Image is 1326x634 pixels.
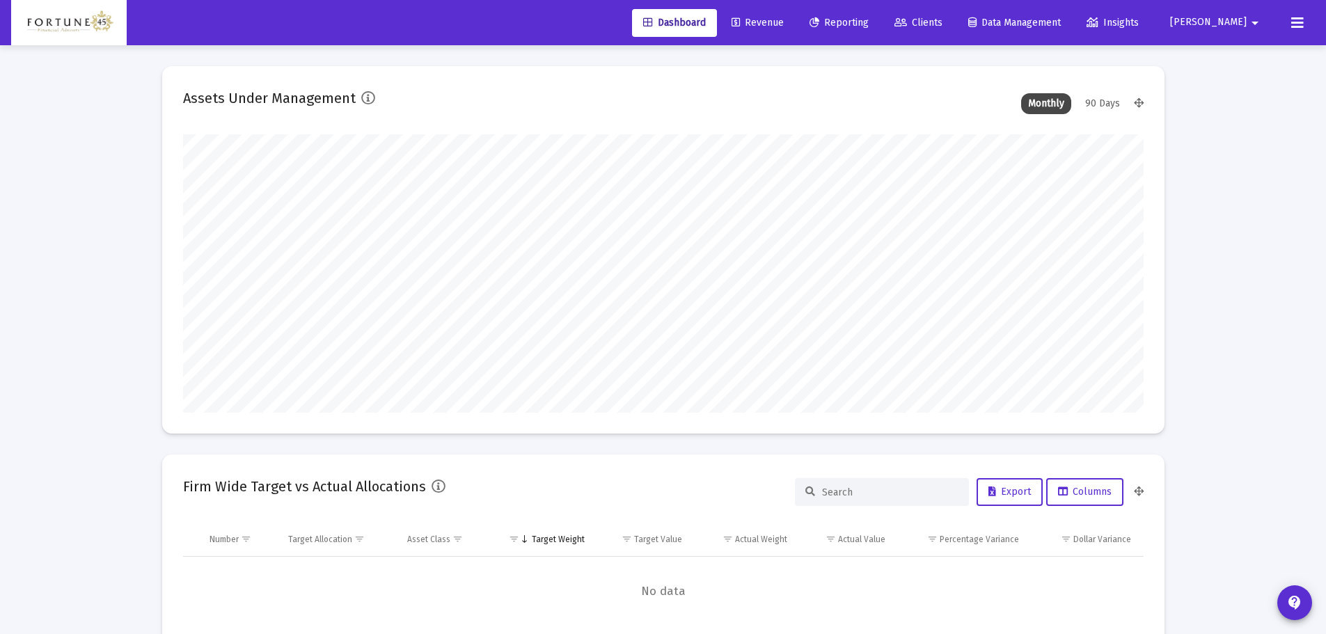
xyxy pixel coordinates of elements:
[692,523,796,556] td: Column Actual Weight
[822,486,958,498] input: Search
[1286,594,1303,611] mat-icon: contact_support
[797,523,895,556] td: Column Actual Value
[1170,17,1247,29] span: [PERSON_NAME]
[288,534,352,545] div: Target Allocation
[241,534,251,544] span: Show filter options for column 'Number'
[826,534,836,544] span: Show filter options for column 'Actual Value'
[883,9,954,37] a: Clients
[452,534,463,544] span: Show filter options for column 'Asset Class'
[594,523,693,556] td: Column Target Value
[957,9,1072,37] a: Data Management
[1058,486,1112,498] span: Columns
[1029,523,1143,556] td: Column Dollar Variance
[977,478,1043,506] button: Export
[22,9,116,37] img: Dashboard
[532,534,585,545] div: Target Weight
[735,534,787,545] div: Actual Weight
[354,534,365,544] span: Show filter options for column 'Target Allocation'
[988,486,1031,498] span: Export
[1087,17,1139,29] span: Insights
[183,475,426,498] h2: Firm Wide Target vs Actual Allocations
[1153,8,1280,36] button: [PERSON_NAME]
[1046,478,1123,506] button: Columns
[643,17,706,29] span: Dashboard
[732,17,784,29] span: Revenue
[622,534,632,544] span: Show filter options for column 'Target Value'
[1078,93,1127,114] div: 90 Days
[278,523,397,556] td: Column Target Allocation
[210,534,239,545] div: Number
[798,9,880,37] a: Reporting
[723,534,733,544] span: Show filter options for column 'Actual Weight'
[397,523,490,556] td: Column Asset Class
[895,523,1029,556] td: Column Percentage Variance
[894,17,942,29] span: Clients
[632,9,717,37] a: Dashboard
[1247,9,1263,37] mat-icon: arrow_drop_down
[1075,9,1150,37] a: Insights
[968,17,1061,29] span: Data Management
[720,9,795,37] a: Revenue
[1061,534,1071,544] span: Show filter options for column 'Dollar Variance'
[634,534,682,545] div: Target Value
[183,87,356,109] h2: Assets Under Management
[407,534,450,545] div: Asset Class
[183,584,1144,599] span: No data
[810,17,869,29] span: Reporting
[490,523,594,556] td: Column Target Weight
[183,523,1144,626] div: Data grid
[509,534,519,544] span: Show filter options for column 'Target Weight'
[1073,534,1131,545] div: Dollar Variance
[927,534,938,544] span: Show filter options for column 'Percentage Variance'
[200,523,279,556] td: Column Number
[838,534,885,545] div: Actual Value
[940,534,1019,545] div: Percentage Variance
[1021,93,1071,114] div: Monthly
